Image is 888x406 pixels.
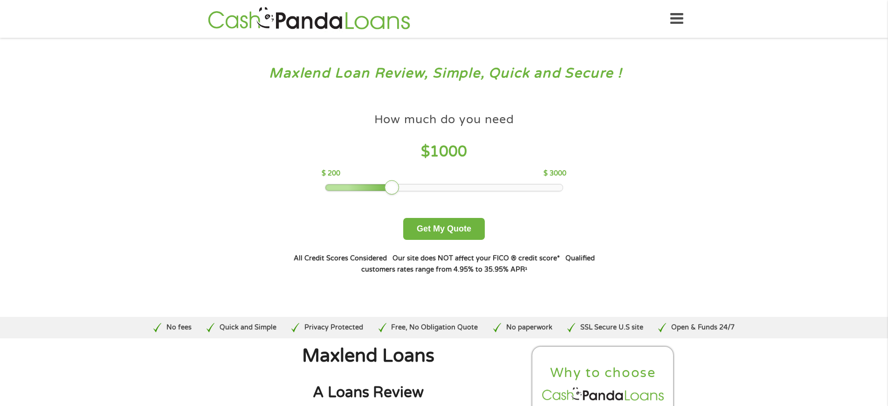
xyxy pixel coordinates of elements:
p: SSL Secure U.S site [580,322,643,333]
h2: Why to choose [540,364,666,382]
h2: A Loans Review [213,383,523,402]
strong: Our site does NOT affect your FICO ® credit score* [392,254,560,262]
p: Privacy Protected [304,322,363,333]
p: Open & Funds 24/7 [671,322,735,333]
p: $ 200 [322,168,340,179]
strong: All Credit Scores Considered [294,254,387,262]
h3: Maxlend Loan Review, Simple, Quick and Secure ! [27,65,861,82]
button: Get My Quote [403,218,485,240]
span: Maxlend Loans [302,345,434,367]
p: Free, No Obligation Quote [391,322,478,333]
img: GetLoanNow Logo [205,6,413,32]
strong: Qualified customers rates range from 4.95% to 35.95% APR¹ [361,254,595,273]
h4: $ [322,142,566,161]
p: No paperwork [506,322,552,333]
p: No fees [166,322,192,333]
p: Quick and Simple [220,322,276,333]
p: $ 3000 [544,168,566,179]
h4: How much do you need [374,112,514,127]
span: 1000 [430,143,467,161]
